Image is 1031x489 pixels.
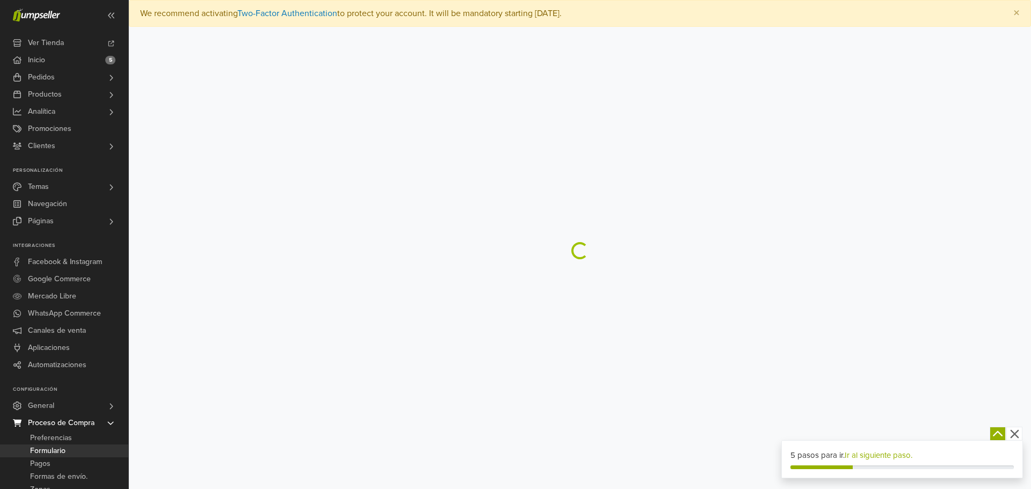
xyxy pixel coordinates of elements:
span: Temas [28,178,49,195]
p: Integraciones [13,243,128,249]
span: Clientes [28,137,55,155]
span: Pedidos [28,69,55,86]
span: × [1013,5,1020,21]
span: Preferencias [30,432,72,444]
span: Canales de venta [28,322,86,339]
span: Proceso de Compra [28,414,95,432]
span: Navegación [28,195,67,213]
span: 5 [105,56,115,64]
span: Formas de envío. [30,470,88,483]
p: Personalización [13,167,128,174]
span: Páginas [28,213,54,230]
span: General [28,397,54,414]
span: Automatizaciones [28,356,86,374]
span: Formulario [30,444,66,457]
a: Ir al siguiente paso. [845,450,912,460]
span: Productos [28,86,62,103]
div: 5 pasos para ir. [790,449,1014,462]
span: Facebook & Instagram [28,253,102,271]
p: Configuración [13,386,128,393]
span: Inicio [28,52,45,69]
span: Aplicaciones [28,339,70,356]
span: Analítica [28,103,55,120]
span: Mercado Libre [28,288,76,305]
span: WhatsApp Commerce [28,305,101,322]
span: Ver Tienda [28,34,64,52]
span: Google Commerce [28,271,91,288]
span: Promociones [28,120,71,137]
a: Two-Factor Authentication [237,8,337,19]
button: Close [1003,1,1030,26]
span: Pagos [30,457,50,470]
